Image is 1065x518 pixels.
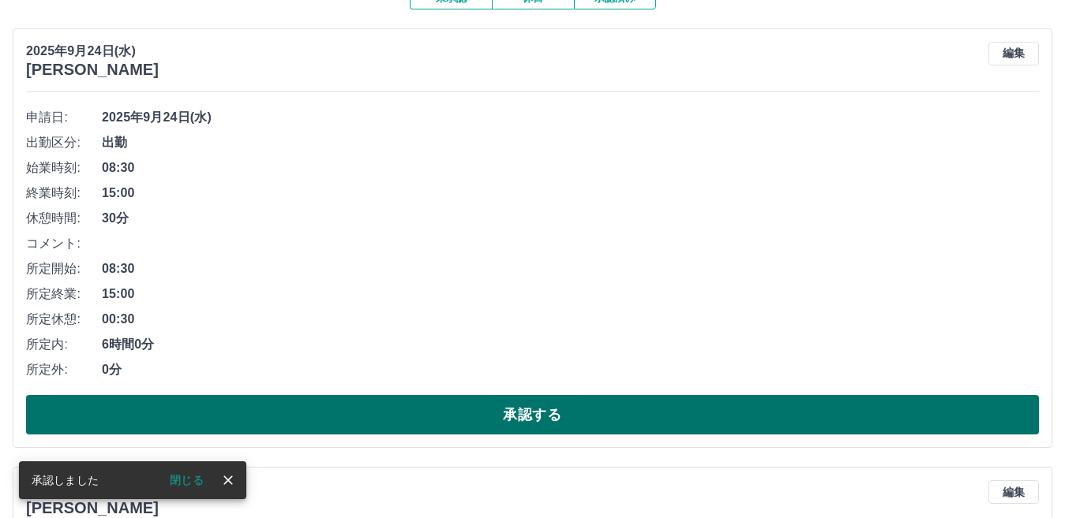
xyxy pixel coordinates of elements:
span: 所定外: [26,360,102,379]
button: close [216,468,240,492]
span: 6時間0分 [102,335,1039,354]
span: 15:00 [102,184,1039,203]
span: 始業時刻: [26,158,102,177]
div: 承認しました [32,466,99,494]
span: 休憩時間: [26,209,102,228]
span: 所定休憩: [26,310,102,329]
span: 2025年9月24日(水) [102,108,1039,127]
span: 30分 [102,209,1039,228]
p: 2025年9月24日(水) [26,42,159,61]
button: 編集 [988,42,1039,65]
span: 申請日: [26,108,102,127]
span: 出勤 [102,133,1039,152]
span: 08:30 [102,158,1039,177]
span: 終業時刻: [26,184,102,203]
span: 08:30 [102,259,1039,278]
span: 所定内: [26,335,102,354]
h3: [PERSON_NAME] [26,499,159,517]
button: 編集 [988,480,1039,504]
button: 承認する [26,395,1039,434]
span: 出勤区分: [26,133,102,152]
span: 00:30 [102,310,1039,329]
span: 所定開始: [26,259,102,278]
span: コメント: [26,234,102,253]
h3: [PERSON_NAME] [26,61,159,79]
button: 閉じる [157,468,216,492]
span: 0分 [102,360,1039,379]
span: 15:00 [102,285,1039,304]
span: 所定終業: [26,285,102,304]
